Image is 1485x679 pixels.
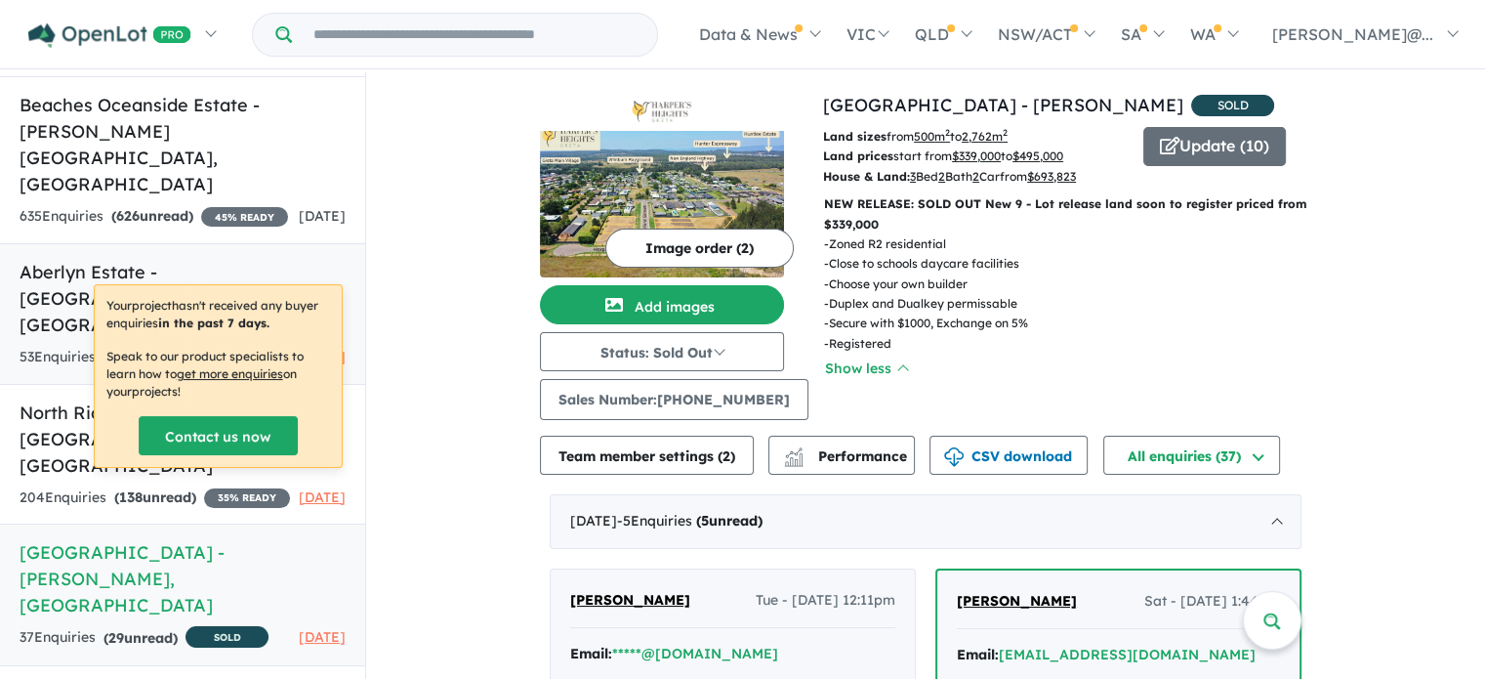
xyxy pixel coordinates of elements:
u: $ 495,000 [1012,149,1063,163]
input: Try estate name, suburb, builder or developer [296,14,653,56]
h5: Aberlyn Estate - [GEOGRAPHIC_DATA] , [GEOGRAPHIC_DATA] [20,259,346,338]
p: Your project hasn't received any buyer enquiries [106,297,330,332]
u: 2 [938,169,945,184]
button: Performance [768,436,915,475]
div: 204 Enquir ies [20,487,290,510]
div: 37 Enquir ies [20,626,268,651]
a: Contact us now [139,416,298,455]
u: $ 339,000 [952,149,1001,163]
button: Status: Sold Out [540,332,784,371]
span: Performance [787,447,907,465]
sup: 2 [945,127,950,138]
span: Tue - [DATE] 12:11pm [756,589,895,613]
span: - 5 Enquir ies [617,512,763,530]
a: [PERSON_NAME] [570,589,690,613]
p: NEW RELEASE: SOLD OUT New 9 - Lot release land soon to register priced from $339,000 [824,194,1311,234]
button: CSV download [929,436,1088,475]
img: Openlot PRO Logo White [28,23,191,48]
span: 2 [722,447,730,465]
strong: ( unread) [111,207,193,225]
u: 3 [910,169,916,184]
img: Harpers Heights Estate - Greta [540,131,784,277]
h5: North Ridge Estate - [GEOGRAPHIC_DATA] , [GEOGRAPHIC_DATA] [20,400,346,479]
span: [PERSON_NAME] [957,592,1077,610]
h5: Beaches Oceanside Estate - [PERSON_NAME][GEOGRAPHIC_DATA] , [GEOGRAPHIC_DATA] [20,92,346,197]
button: Image order (2) [605,229,794,268]
a: Harpers Heights Estate - Greta LogoHarpers Heights Estate - Greta [540,92,784,277]
p: - Zoned R2 residential [824,234,1044,254]
span: 138 [119,488,143,506]
b: Land sizes [823,129,887,144]
img: bar-chart.svg [784,453,804,466]
span: [DATE] [299,488,346,506]
strong: ( unread) [114,488,196,506]
button: Add images [540,285,784,324]
span: 29 [108,629,124,647]
u: $ 693,823 [1027,169,1076,184]
p: Speak to our product specialists to learn how to on your projects ! [106,348,330,401]
span: to [1001,149,1063,163]
span: Sat - [DATE] 1:44pm [1144,590,1280,614]
span: [PERSON_NAME]@... [1272,24,1433,44]
u: 2 [972,169,979,184]
button: [EMAIL_ADDRESS][DOMAIN_NAME] [999,645,1256,665]
p: - Secure with $1000, Exchange on 5% [824,314,1044,333]
p: Bed Bath Car from [823,167,1129,187]
button: Update (10) [1143,127,1286,166]
u: 2,762 m [962,129,1008,144]
u: 500 m [914,129,950,144]
span: 35 % READY [204,488,290,508]
button: Show less [824,358,908,380]
span: [PERSON_NAME] [570,591,690,609]
button: Sales Number:[PHONE_NUMBER] [540,379,808,420]
sup: 2 [1003,127,1008,138]
h5: [GEOGRAPHIC_DATA] - [PERSON_NAME] , [GEOGRAPHIC_DATA] [20,539,346,618]
strong: Email: [957,646,999,663]
span: SOLD [1191,95,1274,116]
b: Land prices [823,149,893,163]
span: [DATE] [299,207,346,225]
div: 635 Enquir ies [20,205,288,229]
span: 5 [701,512,709,530]
img: Harpers Heights Estate - Greta Logo [548,100,776,123]
a: [GEOGRAPHIC_DATA] - [PERSON_NAME] [823,94,1183,116]
b: in the past 7 days. [158,316,269,330]
span: SOLD [186,626,268,648]
button: Team member settings (2) [540,436,754,475]
strong: Email: [570,645,612,662]
span: [DATE] [299,628,346,646]
span: 45 % READY [201,207,288,227]
img: line-chart.svg [785,447,803,458]
div: [DATE] [550,494,1301,549]
p: from [823,127,1129,147]
b: House & Land: [823,169,910,184]
a: [PERSON_NAME] [957,590,1077,614]
p: - Registered [824,334,1044,354]
button: All enquiries (37) [1103,436,1280,475]
p: - Close to schools daycare facilities [824,254,1044,274]
span: to [950,129,1008,144]
p: start from [823,147,1129,166]
p: - Duplex and Dualkey permissable [824,294,1044,314]
strong: ( unread) [696,512,763,530]
p: - Choose your own builder [824,275,1044,294]
span: 626 [116,207,140,225]
u: get more enquiries [177,366,283,381]
strong: ( unread) [103,629,178,647]
div: 53 Enquir ies [20,346,274,369]
img: download icon [944,447,964,467]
